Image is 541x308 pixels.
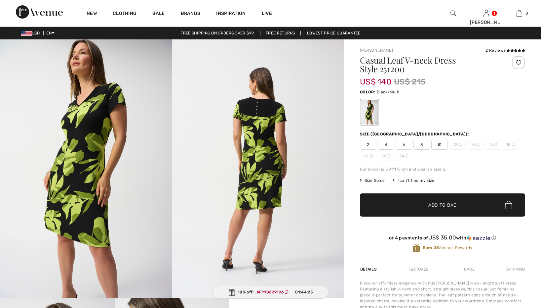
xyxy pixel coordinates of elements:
img: My Info [483,9,489,17]
img: 1ère Avenue [16,5,63,19]
img: search the website [450,9,456,17]
a: Live [262,10,272,17]
img: ring-m.svg [458,143,462,146]
span: 16 [485,140,501,150]
div: [PERSON_NAME] [470,19,502,26]
div: Our model is 5'9"/175 cm and wears a size 6. [360,166,525,172]
span: 4 [378,140,394,150]
a: [PERSON_NAME] [360,48,393,53]
span: US$ 215 [394,76,426,88]
span: 14 [467,140,483,150]
span: 01:44:25 [295,289,312,295]
a: Free Returns [260,31,301,35]
span: Black/Multi [377,90,399,94]
a: Brands [181,11,201,18]
img: ring-m.svg [512,143,516,146]
span: 22 [378,151,394,161]
img: Avenue Rewards [413,243,420,252]
div: 2 Reviews [485,47,525,53]
img: ring-m.svg [387,154,391,158]
span: 24 [396,151,412,161]
span: 0 [525,10,528,16]
span: 20 [360,151,376,161]
span: US$ 140 [360,71,391,86]
span: Size Guide [360,178,385,183]
img: ring-m.svg [476,143,480,146]
span: 2 [360,140,376,150]
div: Features [403,263,434,275]
div: Size ([GEOGRAPHIC_DATA]/[GEOGRAPHIC_DATA]): [360,131,470,137]
img: US Dollar [21,31,32,36]
img: Gift.svg [228,289,235,296]
a: Sale [152,11,165,18]
div: or 4 payments ofUS$ 35.00withSezzle Click to learn more about Sezzle [360,234,525,243]
span: USD [21,31,42,35]
span: EN [46,31,55,35]
span: Add to Bag [428,202,457,209]
span: 6 [396,140,412,150]
img: My Bag [517,9,522,17]
img: Bag.svg [505,201,512,209]
div: I can't find my size [393,178,434,183]
div: Details [360,263,378,275]
span: 12 [449,140,466,150]
button: Add to Bag [360,193,525,217]
span: Color: [360,90,375,94]
span: 18 [503,140,519,150]
a: New [87,11,97,18]
img: ring-m.svg [405,154,408,158]
a: Sign In [483,10,489,16]
a: 0 [503,9,535,17]
img: Casual Leaf V-Neck Dress Style 251200. 2 [172,39,344,298]
div: 10% off: [212,286,329,299]
span: US$ 35.00 [428,234,456,241]
a: Free shipping on orders over $99 [175,31,259,35]
img: ring-m.svg [494,143,497,146]
img: Sezzle [467,235,490,241]
span: 8 [413,140,430,150]
img: ring-m.svg [370,154,373,158]
div: or 4 payments of with [360,234,525,241]
a: Clothing [113,11,136,18]
span: 10 [431,140,448,150]
h1: Casual Leaf V-neck Dress Style 251200 [360,56,498,73]
a: Lowest Price Guarantee [302,31,366,35]
div: Black/Multi [361,100,378,125]
ins: AFP10699196 [256,290,284,294]
strong: Earn 25 [423,245,439,250]
span: Inspiration [216,11,246,18]
span: Avenue Rewards [423,245,472,251]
